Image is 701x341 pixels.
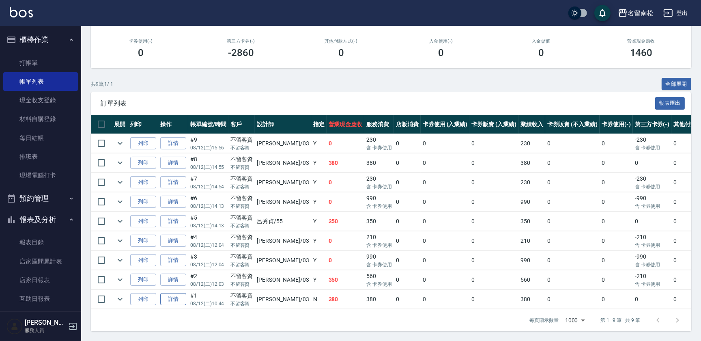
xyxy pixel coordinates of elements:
a: 詳情 [160,137,186,150]
button: 列印 [130,274,156,286]
div: 不留客資 [230,155,253,164]
button: 列印 [130,196,156,208]
p: 08/12 (二) 14:54 [190,183,226,190]
button: expand row [114,157,126,169]
p: 含 卡券使用 [366,183,392,190]
td: -990 [633,192,672,212]
td: #4 [188,231,228,250]
p: 不留客資 [230,300,253,307]
td: 0 [600,173,633,192]
a: 帳單列表 [3,72,78,91]
td: 230 [518,134,545,153]
img: Person [6,318,23,335]
p: 08/12 (二) 12:04 [190,261,226,268]
th: 店販消費 [394,115,421,134]
td: 380 [364,153,394,173]
div: 不留客資 [230,272,253,281]
h2: 營業現金應收 [601,39,682,44]
div: 不留客資 [230,253,253,261]
th: 營業現金應收 [327,115,365,134]
p: 含 卡券使用 [366,281,392,288]
td: 230 [364,134,394,153]
p: 含 卡券使用 [366,242,392,249]
td: #3 [188,251,228,270]
td: 380 [327,290,365,309]
td: Y [311,153,327,173]
p: 含 卡券使用 [635,144,670,151]
p: 含 卡券使用 [366,144,392,151]
th: 卡券販賣 (不入業績) [545,115,600,134]
p: 不留客資 [230,203,253,210]
p: 08/12 (二) 12:04 [190,242,226,249]
p: 08/12 (二) 12:03 [190,281,226,288]
td: Y [311,212,327,231]
td: 0 [545,153,600,173]
p: 08/12 (二) 15:56 [190,144,226,151]
button: 預約管理 [3,188,78,209]
a: 詳情 [160,254,186,267]
td: 0 [394,212,421,231]
button: 報表及分析 [3,209,78,230]
td: 380 [327,153,365,173]
td: #1 [188,290,228,309]
button: expand row [114,196,126,208]
td: 0 [545,134,600,153]
a: 互助日報表 [3,289,78,308]
td: 0 [394,134,421,153]
td: 0 [469,212,518,231]
td: 0 [327,192,365,212]
td: 0 [469,153,518,173]
td: 0 [469,134,518,153]
a: 店家區間累計表 [3,252,78,271]
td: 呂秀貞 /55 [255,212,311,231]
button: expand row [114,137,126,149]
p: 不留客資 [230,222,253,229]
button: 名留南松 [615,5,657,22]
th: 第三方卡券(-) [633,115,672,134]
td: 990 [518,192,545,212]
p: 含 卡券使用 [635,281,670,288]
p: 含 卡券使用 [635,183,670,190]
th: 指定 [311,115,327,134]
p: 不留客資 [230,261,253,268]
p: 第 1–9 筆 共 9 筆 [601,317,640,324]
p: 不留客資 [230,281,253,288]
td: 0 [469,231,518,250]
p: 含 卡券使用 [366,261,392,268]
td: 0 [421,153,470,173]
a: 詳情 [160,157,186,169]
td: 0 [469,290,518,309]
p: 08/12 (二) 14:13 [190,203,226,210]
td: 0 [633,290,672,309]
h2: 第三方卡券(-) [201,39,282,44]
td: 0 [327,231,365,250]
th: 設計師 [255,115,311,134]
button: 全部展開 [662,78,692,91]
button: 列印 [130,235,156,247]
h2: 其他付款方式(-) [301,39,381,44]
a: 材料自購登錄 [3,110,78,128]
p: 服務人員 [25,327,66,334]
td: 0 [421,251,470,270]
td: 0 [394,251,421,270]
td: [PERSON_NAME] /03 [255,251,311,270]
td: N [311,290,327,309]
h2: 入金使用(-) [401,39,482,44]
td: #7 [188,173,228,192]
td: 0 [394,270,421,289]
h3: 0 [138,47,144,58]
button: 列印 [130,176,156,189]
td: 0 [394,290,421,309]
p: 不留客資 [230,242,253,249]
a: 詳情 [160,215,186,228]
td: [PERSON_NAME] /03 [255,173,311,192]
td: 0 [545,251,600,270]
td: 210 [364,231,394,250]
td: 0 [545,192,600,212]
a: 詳情 [160,196,186,208]
td: [PERSON_NAME] /03 [255,153,311,173]
td: [PERSON_NAME] /03 [255,192,311,212]
td: 0 [421,192,470,212]
td: -230 [633,173,672,192]
button: 報表匯出 [655,97,685,110]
